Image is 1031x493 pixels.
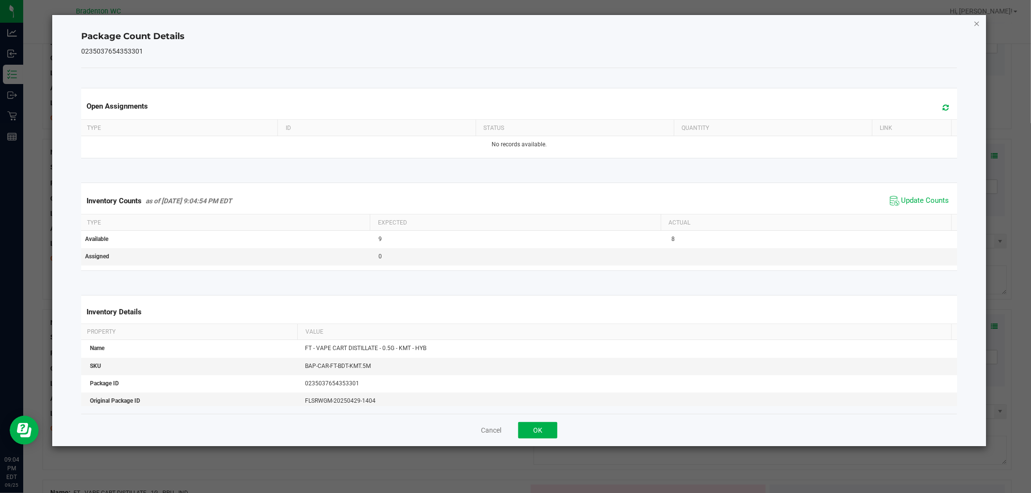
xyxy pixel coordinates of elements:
span: ID [286,125,291,131]
span: Type [87,219,101,226]
span: FT - VAPE CART DISTILLATE - 0.5G - KMT - HYB [305,345,426,352]
span: Update Counts [901,196,949,206]
span: Package ID [90,380,119,387]
span: 9 [378,236,382,242]
span: Actual [668,219,690,226]
span: Link [880,125,892,131]
span: Status [483,125,504,131]
span: Quantity [682,125,709,131]
span: BAP-CAR-FT-BDT-KMT.5M [305,363,371,369]
h5: 0235037654353301 [81,48,957,55]
span: Expected [378,219,407,226]
span: Type [87,125,101,131]
button: OK [518,422,557,438]
span: Inventory Details [87,308,142,316]
iframe: Resource center [10,416,39,445]
span: Open Assignments [87,102,148,111]
button: Cancel [481,425,501,435]
span: Available [85,236,108,242]
span: 0 [378,253,382,260]
span: 0235037654353301 [305,380,359,387]
span: SKU [90,363,101,369]
span: Original Package ID [90,397,140,404]
span: Property [87,328,116,335]
span: FLSRWGM-20250429-1404 [305,397,376,404]
td: No records available. [79,136,958,153]
span: Inventory Counts [87,197,142,205]
span: Value [305,328,323,335]
span: Name [90,345,104,352]
span: as of [DATE] 9:04:54 PM EDT [145,197,232,205]
span: Assigned [85,253,109,260]
button: Close [973,17,980,29]
span: 8 [671,236,675,242]
h4: Package Count Details [81,30,957,43]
